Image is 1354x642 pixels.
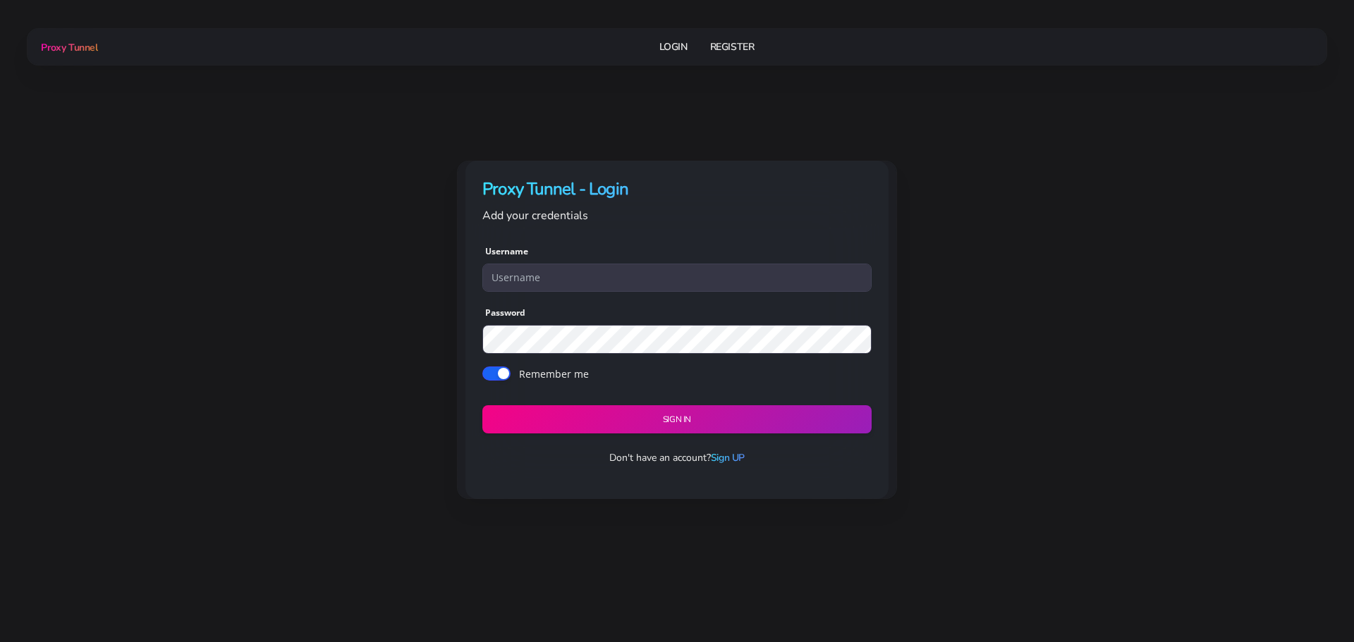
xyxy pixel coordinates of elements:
span: Proxy Tunnel [41,41,97,54]
h4: Proxy Tunnel - Login [482,178,872,201]
a: Sign UP [711,451,745,464]
button: Sign in [482,405,872,434]
a: Login [659,34,688,60]
a: Proxy Tunnel [38,36,97,58]
p: Don't have an account? [471,450,883,465]
a: Register [710,34,755,60]
label: Remember me [519,366,589,381]
iframe: Webchat Widget [1146,412,1336,624]
label: Username [485,245,528,258]
p: Add your credentials [482,206,872,225]
label: Password [485,307,525,319]
input: Username [482,264,872,292]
